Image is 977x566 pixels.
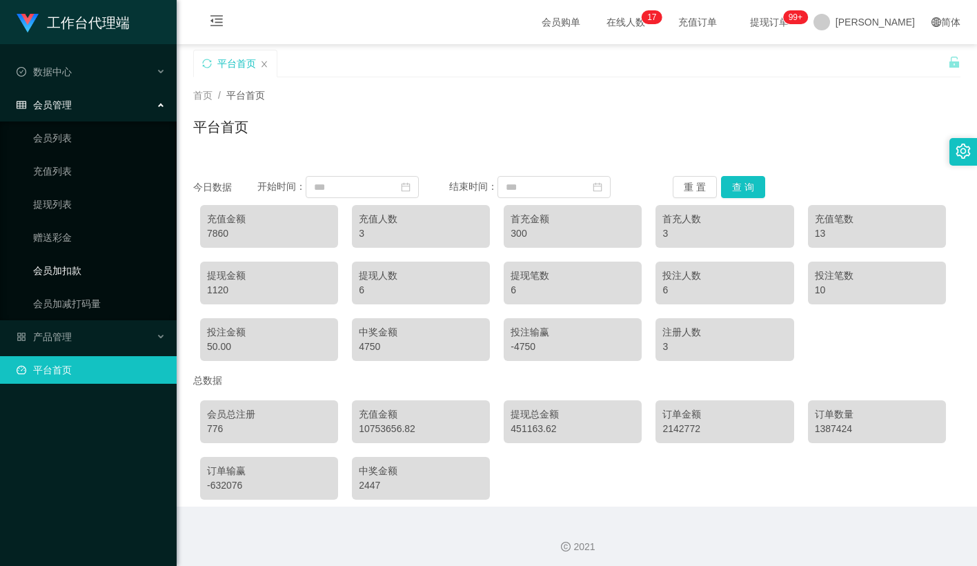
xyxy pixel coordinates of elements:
div: 充值金额 [207,212,331,226]
i: 图标: calendar [593,182,602,192]
h1: 工作台代理端 [47,1,130,45]
div: 6 [511,283,635,297]
span: 充值订单 [671,17,724,27]
div: 1120 [207,283,331,297]
a: 工作台代理端 [17,17,130,28]
span: 产品管理 [17,331,72,342]
span: 结束时间： [449,181,497,192]
div: 订单输赢 [207,464,331,478]
a: 提现列表 [33,191,166,218]
div: 提现金额 [207,269,331,283]
i: 图标: sync [202,59,212,68]
div: 总数据 [193,368,960,393]
button: 重 置 [673,176,717,198]
div: 投注金额 [207,325,331,340]
i: 图标: appstore-o [17,332,26,342]
div: 投注输赢 [511,325,635,340]
a: 赠送彩金 [33,224,166,251]
div: 充值笔数 [815,212,939,226]
div: 3 [359,226,483,241]
div: 首充人数 [662,212,787,226]
div: 订单数量 [815,407,939,422]
i: 图标: copyright [561,542,571,552]
i: 图标: unlock [948,56,960,68]
div: 10 [815,283,939,297]
div: 首充金额 [511,212,635,226]
span: 首页 [193,90,213,101]
img: logo.9652507e.png [17,14,39,33]
div: 平台首页 [217,50,256,77]
div: 提现总金额 [511,407,635,422]
h1: 平台首页 [193,117,248,137]
div: 3 [662,340,787,354]
div: 提现笔数 [511,269,635,283]
div: 13 [815,226,939,241]
div: 50.00 [207,340,331,354]
div: 6 [662,283,787,297]
span: 开始时间： [257,181,306,192]
span: 平台首页 [226,90,265,101]
div: 451163.62 [511,422,635,436]
sup: 17 [642,10,662,24]
div: 300 [511,226,635,241]
div: 投注笔数 [815,269,939,283]
a: 会员加减打码量 [33,290,166,318]
a: 图标: dashboard平台首页 [17,356,166,384]
div: 6 [359,283,483,297]
div: 10753656.82 [359,422,483,436]
div: 7860 [207,226,331,241]
div: 4750 [359,340,483,354]
div: -632076 [207,478,331,493]
div: 充值金额 [359,407,483,422]
span: 数据中心 [17,66,72,77]
i: 图标: setting [956,144,971,159]
sup: 1073 [783,10,808,24]
i: 图标: table [17,100,26,110]
i: 图标: global [931,17,941,27]
div: 会员总注册 [207,407,331,422]
i: 图标: check-circle-o [17,67,26,77]
button: 查 询 [721,176,765,198]
div: 2021 [188,540,966,554]
div: 2447 [359,478,483,493]
span: / [218,90,221,101]
div: 中奖金额 [359,325,483,340]
span: 会员管理 [17,99,72,110]
i: 图标: close [260,60,268,68]
a: 会员列表 [33,124,166,152]
a: 会员加扣款 [33,257,166,284]
div: 776 [207,422,331,436]
div: 充值人数 [359,212,483,226]
p: 1 [647,10,652,24]
div: 今日数据 [193,180,257,195]
div: 2142772 [662,422,787,436]
div: 注册人数 [662,325,787,340]
span: 提现订单 [743,17,796,27]
p: 7 [652,10,657,24]
div: 中奖金额 [359,464,483,478]
div: 1387424 [815,422,939,436]
a: 充值列表 [33,157,166,185]
div: 订单金额 [662,407,787,422]
span: 在线人数 [600,17,652,27]
div: -4750 [511,340,635,354]
div: 提现人数 [359,269,483,283]
i: 图标: menu-fold [193,1,240,45]
i: 图标: calendar [401,182,411,192]
div: 3 [662,226,787,241]
div: 投注人数 [662,269,787,283]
